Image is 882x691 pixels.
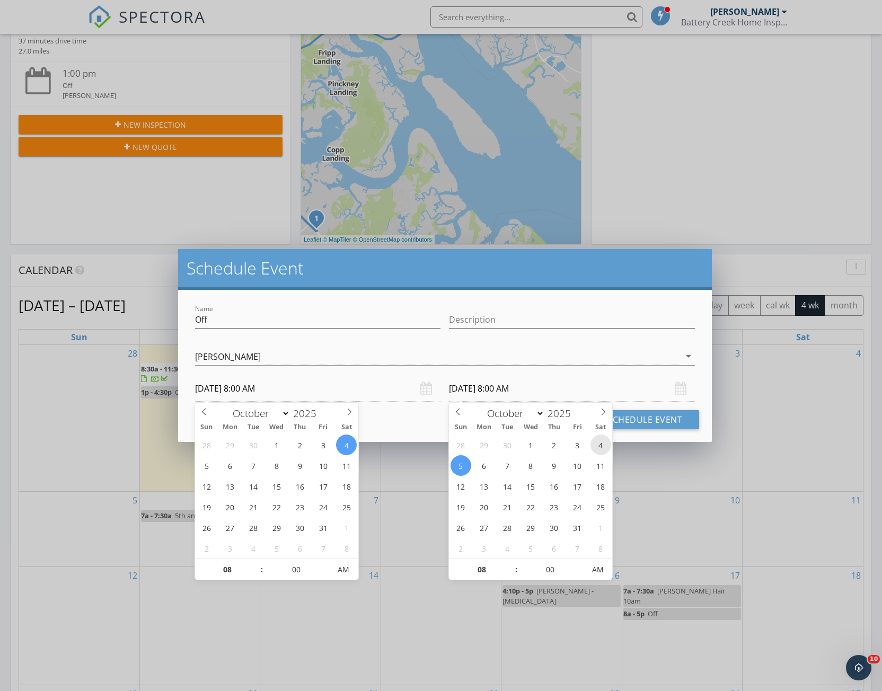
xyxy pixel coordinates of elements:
[451,517,471,538] span: October 26, 2025
[497,476,518,497] span: October 14, 2025
[196,538,217,559] span: November 2, 2025
[313,517,333,538] span: October 31, 2025
[289,455,310,476] span: October 9, 2025
[497,497,518,517] span: October 21, 2025
[266,435,287,455] span: October 1, 2025
[519,424,542,431] span: Wed
[544,435,565,455] span: October 2, 2025
[313,455,333,476] span: October 10, 2025
[196,435,217,455] span: September 28, 2025
[521,538,541,559] span: November 5, 2025
[474,435,495,455] span: September 29, 2025
[590,455,611,476] span: October 11, 2025
[451,538,471,559] span: November 2, 2025
[583,559,612,580] span: Click to toggle
[313,497,333,517] span: October 24, 2025
[335,424,358,431] span: Sat
[521,497,541,517] span: October 22, 2025
[195,424,218,431] span: Sun
[312,424,335,431] span: Fri
[515,559,518,580] span: :
[544,455,565,476] span: October 9, 2025
[313,538,333,559] span: November 7, 2025
[219,455,240,476] span: October 6, 2025
[242,424,265,431] span: Tue
[451,476,471,497] span: October 12, 2025
[196,517,217,538] span: October 26, 2025
[289,517,310,538] span: October 30, 2025
[682,350,695,362] i: arrow_drop_down
[449,376,695,402] input: Select date
[567,497,588,517] span: October 24, 2025
[336,455,357,476] span: October 11, 2025
[521,455,541,476] span: October 8, 2025
[451,435,471,455] span: September 28, 2025
[243,476,263,497] span: October 14, 2025
[196,476,217,497] span: October 12, 2025
[544,538,565,559] span: November 6, 2025
[196,497,217,517] span: October 19, 2025
[589,424,612,431] span: Sat
[497,517,518,538] span: October 28, 2025
[544,497,565,517] span: October 23, 2025
[329,559,358,580] span: Click to toggle
[219,435,240,455] span: September 29, 2025
[497,538,518,559] span: November 4, 2025
[590,435,611,455] span: October 4, 2025
[868,655,880,663] span: 10
[544,476,565,497] span: October 16, 2025
[496,424,519,431] span: Tue
[243,455,263,476] span: October 7, 2025
[567,517,588,538] span: October 31, 2025
[336,538,357,559] span: November 8, 2025
[290,406,325,420] input: Year
[219,517,240,538] span: October 27, 2025
[266,476,287,497] span: October 15, 2025
[474,497,495,517] span: October 20, 2025
[590,410,699,429] button: Schedule Event
[521,435,541,455] span: October 1, 2025
[451,455,471,476] span: October 5, 2025
[195,376,441,402] input: Select date
[451,497,471,517] span: October 19, 2025
[195,352,261,361] div: [PERSON_NAME]
[567,538,588,559] span: November 7, 2025
[219,476,240,497] span: October 13, 2025
[243,517,263,538] span: October 28, 2025
[566,424,589,431] span: Fri
[474,517,495,538] span: October 27, 2025
[196,455,217,476] span: October 5, 2025
[218,424,242,431] span: Mon
[243,435,263,455] span: September 30, 2025
[497,435,518,455] span: September 30, 2025
[590,517,611,538] span: November 1, 2025
[288,424,312,431] span: Thu
[567,455,588,476] span: October 10, 2025
[474,455,495,476] span: October 6, 2025
[567,476,588,497] span: October 17, 2025
[266,455,287,476] span: October 8, 2025
[219,497,240,517] span: October 20, 2025
[544,406,579,420] input: Year
[474,476,495,497] span: October 13, 2025
[336,497,357,517] span: October 25, 2025
[219,538,240,559] span: November 3, 2025
[243,538,263,559] span: November 4, 2025
[472,424,496,431] span: Mon
[266,538,287,559] span: November 5, 2025
[266,517,287,538] span: October 29, 2025
[590,476,611,497] span: October 18, 2025
[542,424,566,431] span: Thu
[289,476,310,497] span: October 16, 2025
[590,538,611,559] span: November 8, 2025
[289,497,310,517] span: October 23, 2025
[243,497,263,517] span: October 21, 2025
[336,435,357,455] span: October 4, 2025
[336,476,357,497] span: October 18, 2025
[313,435,333,455] span: October 3, 2025
[289,435,310,455] span: October 2, 2025
[497,455,518,476] span: October 7, 2025
[187,258,703,279] h2: Schedule Event
[521,517,541,538] span: October 29, 2025
[567,435,588,455] span: October 3, 2025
